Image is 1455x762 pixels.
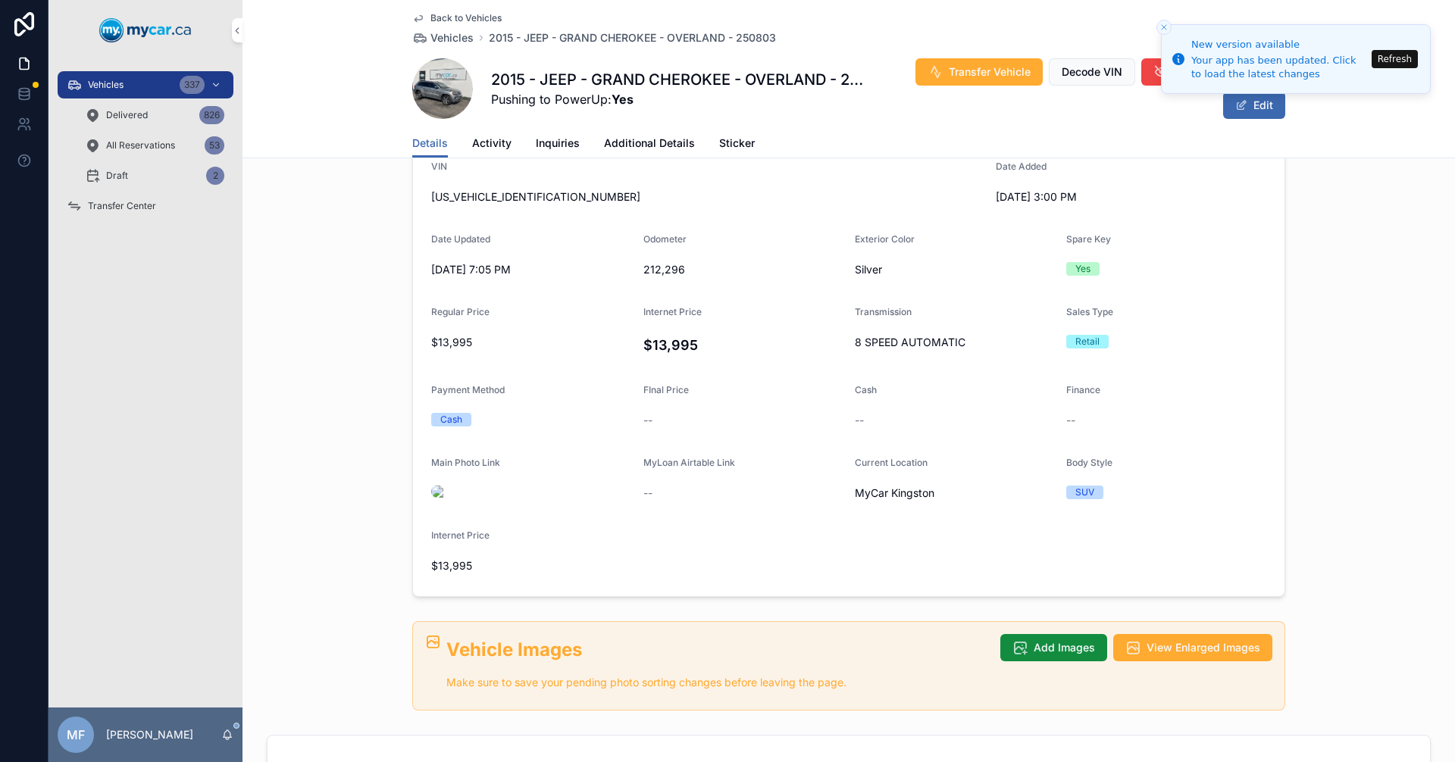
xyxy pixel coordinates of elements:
[106,109,148,121] span: Delivered
[431,262,631,277] span: [DATE] 7:05 PM
[643,384,689,395] span: FInal Price
[430,30,474,45] span: Vehicles
[1141,58,1285,86] button: Hide from PowerUp
[431,384,505,395] span: Payment Method
[88,200,156,212] span: Transfer Center
[643,262,843,277] span: 212,296
[99,18,192,42] img: App logo
[106,139,175,151] span: All Reservations
[643,306,702,317] span: Internet Price
[472,130,512,160] a: Activity
[88,79,124,91] span: Vehicles
[76,101,233,129] a: Delivered826
[431,486,631,498] img: IMG_7036_wzmmw7.jpg
[719,136,755,151] span: Sticker
[1372,50,1418,68] button: Refresh
[1075,262,1090,276] div: Yes
[855,413,864,428] span: --
[446,637,988,692] div: ## Vehicle Images Make sure to save your pending photo sorting changes before leaving the page.
[536,136,580,151] span: Inquiries
[1066,384,1100,395] span: Finance
[1147,640,1260,655] span: View Enlarged Images
[949,64,1031,80] span: Transfer Vehicle
[855,457,928,468] span: Current Location
[412,136,448,151] span: Details
[199,106,224,124] div: 826
[1034,640,1095,655] span: Add Images
[491,90,868,108] span: Pushing to PowerUp:
[431,457,500,468] span: Main Photo Link
[604,130,695,160] a: Additional Details
[1075,335,1100,348] div: Retail
[180,76,205,94] div: 337
[855,384,877,395] span: Cash
[440,413,462,426] div: Cash
[76,162,233,189] a: Draft2
[489,30,776,45] a: 2015 - JEEP - GRAND CHEROKEE - OVERLAND - 250803
[1049,58,1135,86] button: Decode VIN
[446,674,988,692] p: Make sure to save your pending photo sorting changes before leaving the page.
[643,413,652,428] span: --
[67,726,85,744] span: MF
[431,335,631,350] span: $13,995
[431,558,631,573] span: $13,995
[643,457,735,468] span: MyLoan Airtable Link
[430,12,502,24] span: Back to Vehicles
[1156,20,1172,35] button: Close toast
[48,61,242,239] div: scrollable content
[1066,306,1113,317] span: Sales Type
[1075,486,1094,499] div: SUV
[855,486,934,501] span: MyCar Kingston
[58,192,233,220] a: Transfer Center
[1066,233,1111,245] span: Spare Key
[604,136,695,151] span: Additional Details
[106,727,193,742] p: [PERSON_NAME]
[76,132,233,159] a: All Reservations53
[1000,634,1107,661] button: Add Images
[412,130,448,158] a: Details
[855,262,1054,277] span: Silver
[1113,634,1272,661] button: View Enlarged Images
[412,30,474,45] a: Vehicles
[446,637,988,662] h2: Vehicle Images
[996,189,1196,205] span: [DATE] 3:00 PM
[491,69,868,90] h1: 2015 - JEEP - GRAND CHEROKEE - OVERLAND - 250803
[612,92,634,107] strong: Yes
[431,233,490,245] span: Date Updated
[643,335,843,355] h4: $13,995
[719,130,755,160] a: Sticker
[996,161,1047,172] span: Date Added
[855,233,915,245] span: Exterior Color
[1223,92,1285,119] button: Edit
[1066,413,1075,428] span: --
[205,136,224,155] div: 53
[206,167,224,185] div: 2
[431,189,984,205] span: [US_VEHICLE_IDENTIFICATION_NUMBER]
[1066,457,1112,468] span: Body Style
[1191,37,1367,52] div: New version available
[472,136,512,151] span: Activity
[431,529,490,541] span: Internet Price
[855,306,912,317] span: Transmission
[58,71,233,98] a: Vehicles337
[1191,54,1367,81] div: Your app has been updated. Click to load the latest changes
[643,233,687,245] span: Odometer
[855,335,1054,350] span: 8 SPEED AUTOMATIC
[106,170,128,182] span: Draft
[915,58,1043,86] button: Transfer Vehicle
[412,12,502,24] a: Back to Vehicles
[431,306,490,317] span: Regular Price
[643,486,652,501] span: --
[536,130,580,160] a: Inquiries
[1062,64,1122,80] span: Decode VIN
[431,161,447,172] span: VIN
